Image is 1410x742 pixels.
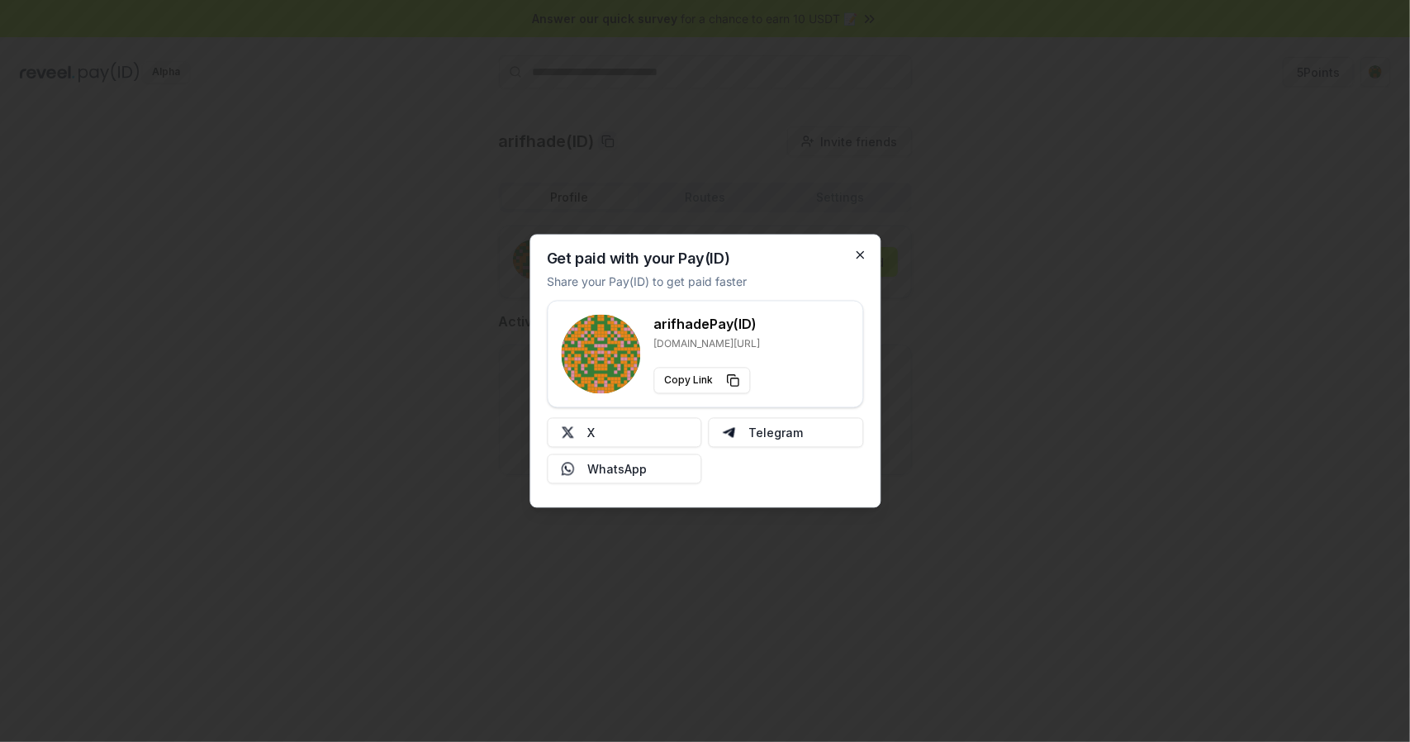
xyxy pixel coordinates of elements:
[561,463,574,476] img: Whatsapp
[547,273,747,291] p: Share your Pay(ID) to get paid faster
[653,338,760,351] p: [DOMAIN_NAME][URL]
[709,418,864,448] button: Telegram
[547,454,702,484] button: WhatsApp
[547,418,702,448] button: X
[547,252,729,267] h2: Get paid with your Pay(ID)
[561,426,574,440] img: X
[653,368,750,394] button: Copy Link
[723,426,736,440] img: Telegram
[653,315,760,335] h3: arifhade Pay(ID)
